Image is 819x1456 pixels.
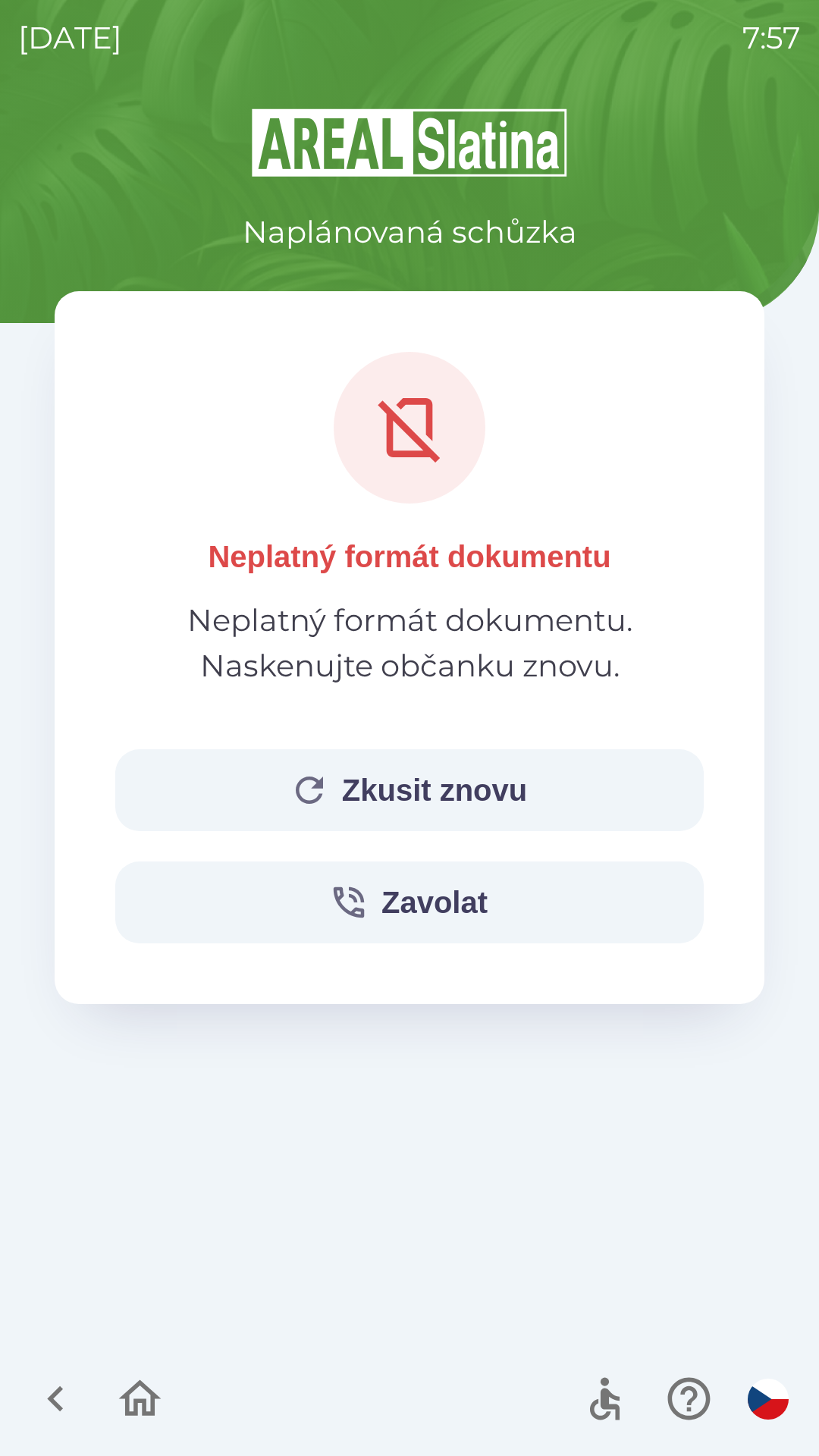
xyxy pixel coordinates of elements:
button: Zavolat [115,861,704,943]
p: Neplatný formát dokumentu. Naskenujte občanku znovu. [115,598,704,689]
p: [DATE] [18,15,122,61]
img: cs flag [748,1379,789,1420]
button: Zkusit znovu [115,749,704,831]
p: Naplánovaná schůzka [243,209,577,255]
p: Neplatný formát dokumentu [208,534,610,579]
p: 7:57 [742,15,801,61]
img: Logo [55,106,764,179]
